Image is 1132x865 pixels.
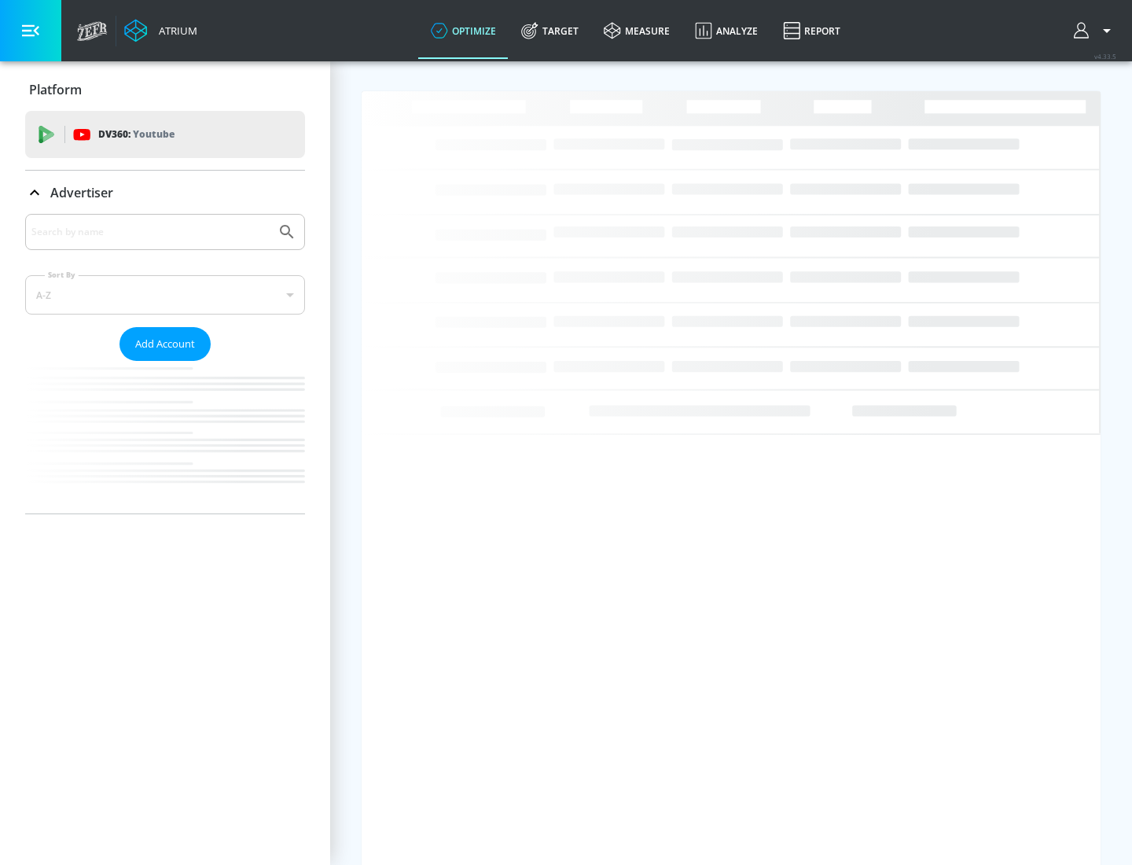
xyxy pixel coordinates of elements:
[25,68,305,112] div: Platform
[25,171,305,215] div: Advertiser
[133,126,175,142] p: Youtube
[153,24,197,38] div: Atrium
[770,2,853,59] a: Report
[418,2,509,59] a: optimize
[682,2,770,59] a: Analyze
[29,81,82,98] p: Platform
[1094,52,1116,61] span: v 4.33.5
[135,335,195,353] span: Add Account
[124,19,197,42] a: Atrium
[45,270,79,280] label: Sort By
[119,327,211,361] button: Add Account
[25,275,305,315] div: A-Z
[98,126,175,143] p: DV360:
[25,111,305,158] div: DV360: Youtube
[591,2,682,59] a: measure
[31,222,270,242] input: Search by name
[25,361,305,513] nav: list of Advertiser
[50,184,113,201] p: Advertiser
[509,2,591,59] a: Target
[25,214,305,513] div: Advertiser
